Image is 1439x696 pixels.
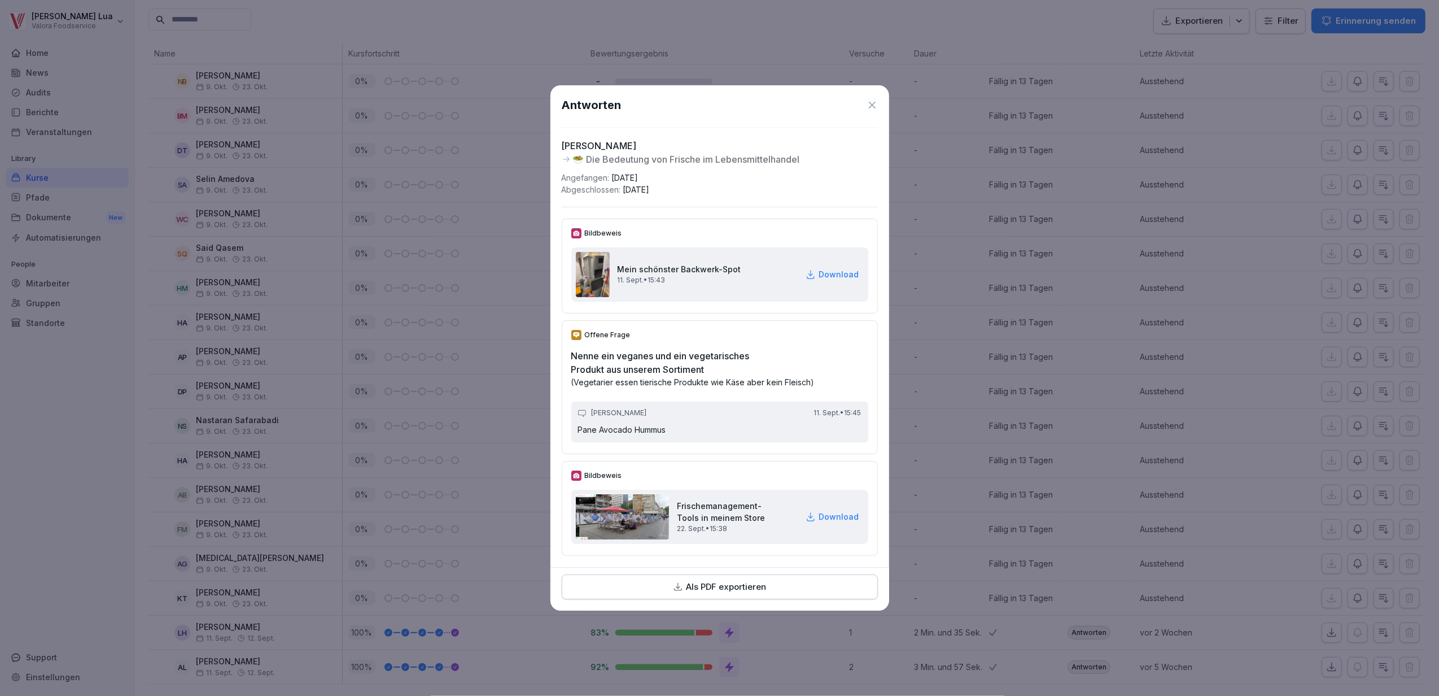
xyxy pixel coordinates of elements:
h2: Mein schönster Backwerk-Spot [618,263,741,275]
p: 11. Sept. • 15:45 [814,408,861,418]
p: 🥗 Die Bedeutung von Frische im Lebensmittelhandel [573,153,800,166]
p: 11. Sept. • 15:43 [618,275,741,285]
p: Download [819,511,859,523]
p: 22. Sept. • 15:38 [677,524,798,534]
p: [PERSON_NAME] [562,139,800,153]
p: [PERSON_NAME] [592,408,647,418]
img: hjmryec5dv9ty1mifipn8van.png [576,494,669,540]
img: dqwa0tw6ol6roi8y7ccppxrm.png [576,252,610,297]
p: Angefangen : [562,172,650,184]
h2: Frischemanagement-Tools in meinem Store [677,500,798,524]
h2: Nenne ein veganes und ein vegetarisches Produkt aus unserem Sortiment [571,349,868,376]
button: Als PDF exportieren [562,575,878,600]
p: Offene Frage [585,330,631,340]
p: Download [819,268,859,280]
p: Bildbeweis [585,228,622,238]
p: Pane Avocado Hummus [578,424,861,436]
span: [DATE] [623,185,650,194]
p: Abgeschlossen : [562,184,650,195]
p: Als PDF exportieren [686,581,766,594]
p: (Vegetarier essen tierische Produkte wie Käse aber kein Fleisch) [571,376,868,388]
h1: Antworten [562,97,622,114]
p: Bildbeweis [585,471,622,481]
span: [DATE] [612,173,638,182]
